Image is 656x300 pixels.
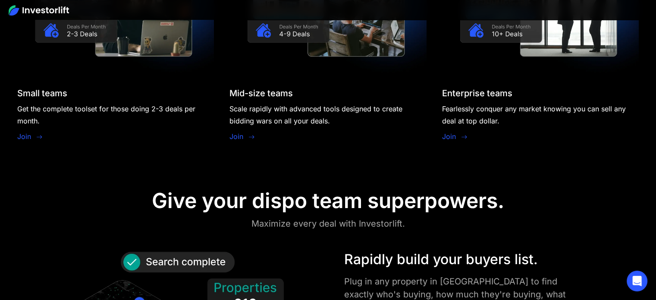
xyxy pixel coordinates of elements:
div: Enterprise teams [442,88,512,98]
div: Get the complete toolset for those doing 2-3 deals per month. [17,103,214,127]
div: Rapidly build your buyers list. [344,249,572,270]
div: Mid-size teams [229,88,293,98]
div: Small teams [17,88,67,98]
div: Fearlessly conquer any market knowing you can sell any deal at top dollar. [442,103,639,127]
a: Join [17,131,31,142]
a: Join [442,131,456,142]
a: Join [229,131,243,142]
div: Maximize every deal with Investorlift. [251,217,405,231]
div: Open Intercom Messenger [627,271,647,291]
div: Give your dispo team superpowers. [152,188,504,213]
div: Scale rapidly with advanced tools designed to create bidding wars on all your deals. [229,103,426,127]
